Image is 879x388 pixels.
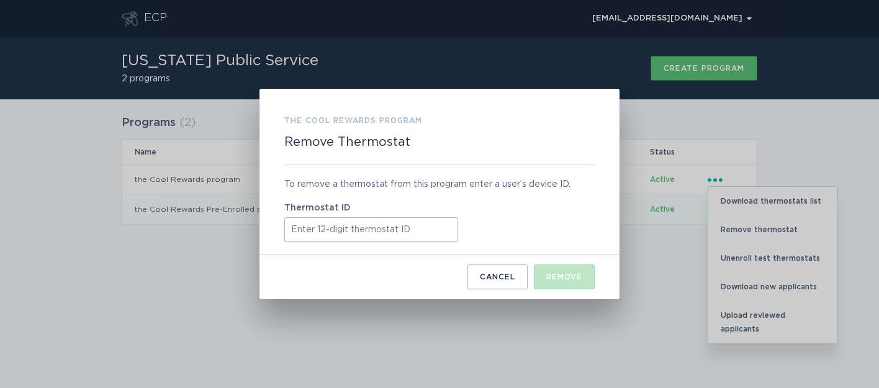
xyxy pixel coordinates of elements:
div: Remove Thermostat [259,89,620,299]
label: Thermostat ID [284,204,595,212]
div: Cancel [480,273,515,281]
div: To remove a thermostat from this program enter a user’s device ID. [284,178,595,191]
h3: the Cool Rewards program [284,114,422,127]
input: Thermostat ID [284,217,458,242]
button: Cancel [467,264,528,289]
h2: Remove Thermostat [284,135,410,150]
div: Remove [546,273,582,281]
button: Remove [534,264,595,289]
